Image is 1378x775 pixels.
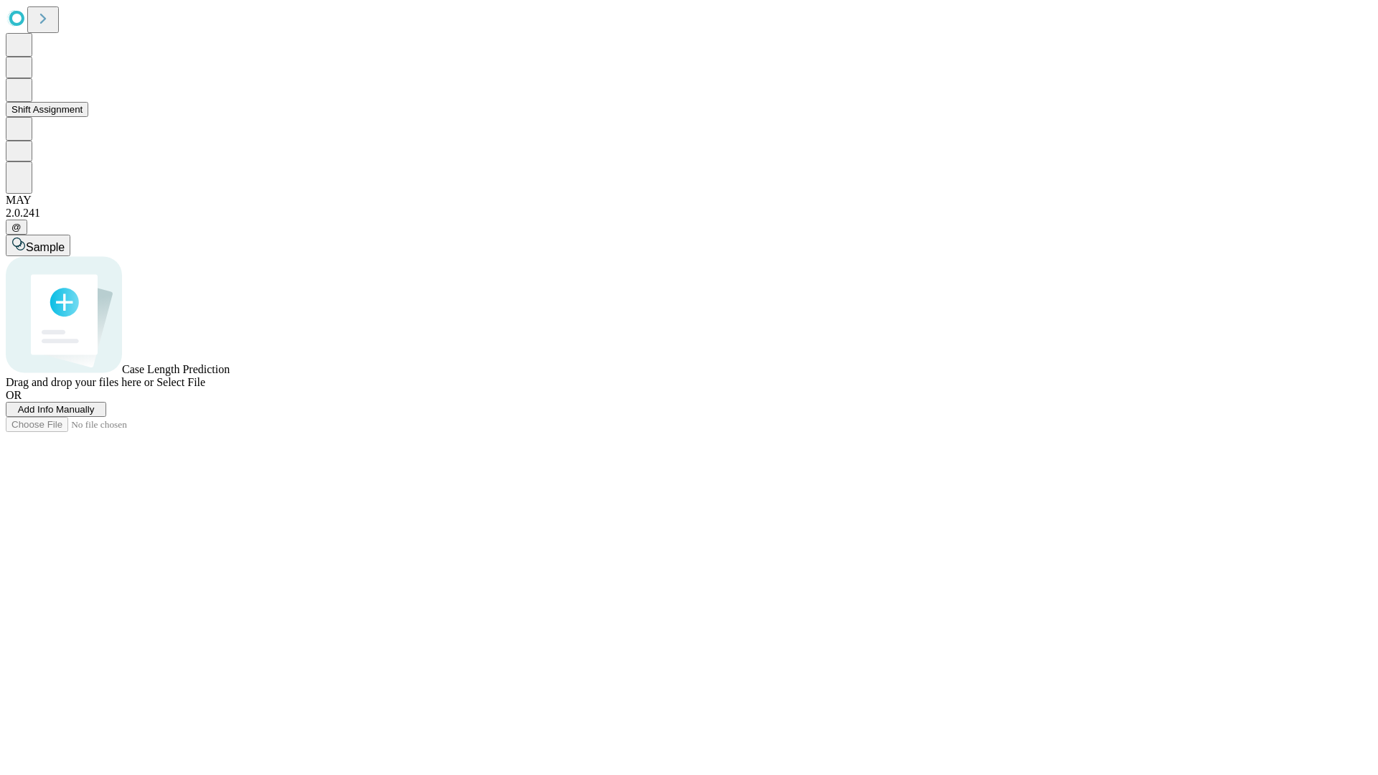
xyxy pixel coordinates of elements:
[6,102,88,117] button: Shift Assignment
[6,402,106,417] button: Add Info Manually
[6,389,22,401] span: OR
[26,241,65,253] span: Sample
[6,194,1372,207] div: MAY
[122,363,230,375] span: Case Length Prediction
[6,235,70,256] button: Sample
[6,207,1372,220] div: 2.0.241
[11,222,22,232] span: @
[6,376,154,388] span: Drag and drop your files here or
[6,220,27,235] button: @
[156,376,205,388] span: Select File
[18,404,95,415] span: Add Info Manually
